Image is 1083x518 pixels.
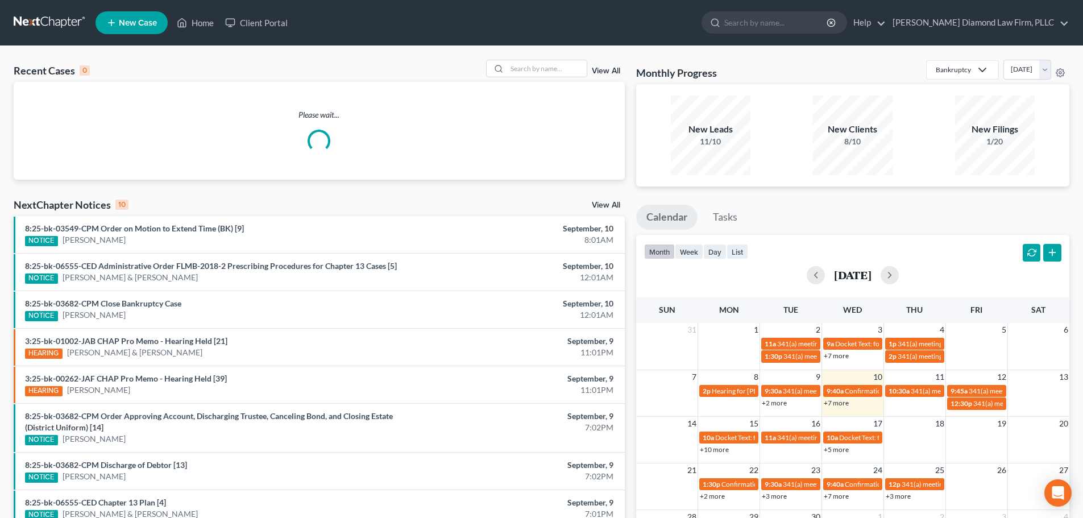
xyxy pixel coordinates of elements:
span: 2 [815,323,821,337]
div: 11/10 [671,136,750,147]
a: +3 more [762,492,787,500]
span: 15 [748,417,760,430]
span: 18 [934,417,945,430]
a: Client Portal [219,13,293,33]
button: week [675,244,703,259]
span: 12p [889,480,901,488]
a: Help [848,13,886,33]
a: 8:25-bk-06555-CED Chapter 13 Plan [4] [25,498,166,507]
a: +7 more [824,492,849,500]
span: 2p [889,352,897,360]
span: 9 [815,370,821,384]
div: NextChapter Notices [14,198,128,212]
span: 341(a) meeting for [PERSON_NAME] [898,352,1007,360]
button: day [703,244,727,259]
div: NOTICE [25,473,58,483]
div: September, 10 [425,223,613,234]
div: 12:01AM [425,272,613,283]
span: 9a [827,339,834,348]
a: [PERSON_NAME] [63,309,126,321]
a: Tasks [703,205,748,230]
span: Fri [970,305,982,314]
span: 11 [934,370,945,384]
span: 20 [1058,417,1069,430]
a: +2 more [700,492,725,500]
span: 12:30p [951,399,972,408]
input: Search by name... [507,60,587,77]
h2: [DATE] [834,269,872,281]
span: 7 [691,370,698,384]
span: 11a [765,433,776,442]
div: 0 [80,65,90,76]
span: Confirmation Hearing for [PERSON_NAME] [845,387,975,395]
div: 10 [115,200,128,210]
h3: Monthly Progress [636,66,717,80]
span: Confirmation Hearing for [PERSON_NAME] [845,480,975,488]
span: 341(a) meeting for [PERSON_NAME] [783,480,893,488]
span: 6 [1063,323,1069,337]
span: 24 [872,463,883,477]
div: September, 10 [425,260,613,272]
span: Tue [783,305,798,314]
span: 27 [1058,463,1069,477]
div: New Clients [813,123,893,136]
a: 8:25-bk-03682-CPM Discharge of Debtor [13] [25,460,187,470]
a: 8:25-bk-06555-CED Administrative Order FLMB-2018-2 Prescribing Procedures for Chapter 13 Cases [5] [25,261,397,271]
span: 341(a) meeting for [PERSON_NAME] [911,387,1020,395]
span: 9:40a [827,387,844,395]
a: [PERSON_NAME] [63,234,126,246]
span: 23 [810,463,821,477]
span: 341(a) meeting for [PERSON_NAME] [969,387,1078,395]
a: +10 more [700,445,729,454]
span: 10a [703,433,714,442]
div: 7:02PM [425,422,613,433]
div: 12:01AM [425,309,613,321]
p: Please wait... [14,109,625,121]
span: 4 [939,323,945,337]
div: Bankruptcy [936,65,971,74]
span: 341(a) meeting for [PERSON_NAME] [783,387,893,395]
span: 341(a) meeting for [PERSON_NAME] [973,399,1083,408]
div: Recent Cases [14,64,90,77]
span: 341(a) meeting for [PERSON_NAME] [902,480,1011,488]
span: Mon [719,305,739,314]
span: 5 [1001,323,1007,337]
a: +7 more [824,351,849,360]
a: Calendar [636,205,698,230]
a: [PERSON_NAME] & [PERSON_NAME] [67,347,202,358]
div: New Leads [671,123,750,136]
a: +2 more [762,399,787,407]
a: 3:25-bk-01002-JAB CHAP Pro Memo - Hearing Held [21] [25,336,227,346]
a: [PERSON_NAME] Diamond Law Firm, PLLC [887,13,1069,33]
div: HEARING [25,349,63,359]
div: 7:02PM [425,471,613,482]
span: 1:30p [765,352,782,360]
a: 8:25-bk-03682-CPM Order Approving Account, Discharging Trustee, Canceling Bond, and Closing Estat... [25,411,393,432]
span: 26 [996,463,1007,477]
span: Confirmation hearing for [PERSON_NAME] [721,480,850,488]
span: Sun [659,305,675,314]
input: Search by name... [724,12,828,33]
a: 8:25-bk-03549-CPM Order on Motion to Extend Time (BK) [9] [25,223,244,233]
span: Sat [1031,305,1045,314]
a: View All [592,67,620,75]
span: 22 [748,463,760,477]
span: 14 [686,417,698,430]
span: Thu [906,305,923,314]
a: +5 more [824,445,849,454]
span: 17 [872,417,883,430]
span: 341(a) meeting for [PERSON_NAME] [777,433,887,442]
span: 21 [686,463,698,477]
span: 9:45a [951,387,968,395]
span: Docket Text: for St [PERSON_NAME] [PERSON_NAME] et al [835,339,1011,348]
a: [PERSON_NAME] & [PERSON_NAME] [63,272,198,283]
a: 8:25-bk-03682-CPM Close Bankruptcy Case [25,299,181,308]
span: 12 [996,370,1007,384]
div: September, 9 [425,373,613,384]
div: New Filings [955,123,1035,136]
span: 13 [1058,370,1069,384]
span: 1p [889,339,897,348]
div: 8:01AM [425,234,613,246]
div: September, 9 [425,335,613,347]
span: 9:40a [827,480,844,488]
